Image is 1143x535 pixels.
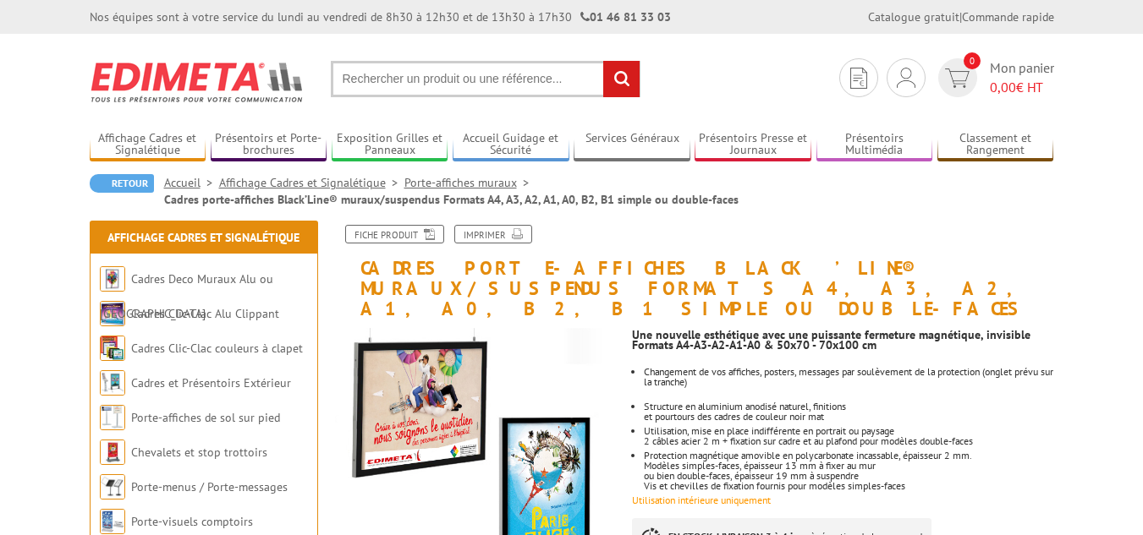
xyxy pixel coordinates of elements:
div: ou bien double-faces, épaisseur 19 mm à suspendre [644,471,1053,481]
a: Services Généraux [574,131,690,159]
a: Présentoirs et Porte-brochures [211,131,327,159]
a: Fiche produit [345,225,444,243]
span: 0 [964,52,981,69]
div: Nos équipes sont à votre service du lundi au vendredi de 8h30 à 12h30 et de 13h30 à 17h30 [90,8,671,25]
div: Modèles simples-faces, épaisseur 13 mm à fixer au mur [644,461,1053,471]
a: Exposition Grilles et Panneaux [332,131,448,159]
img: Cadres Deco Muraux Alu ou Bois [100,266,125,292]
a: Imprimer [454,225,532,243]
a: Chevalets et stop trottoirs [131,445,267,460]
a: devis rapide 0 Mon panier 0,00€ HT [934,58,1054,97]
a: Affichage Cadres et Signalétique [219,175,404,190]
img: devis rapide [897,68,915,88]
a: Retour [90,174,154,193]
a: Cadres Deco Muraux Alu ou [GEOGRAPHIC_DATA] [100,271,273,321]
div: Une nouvelle esthétique avec une puissante fermeture magnétique, invisible [632,330,1053,340]
div: Vis et chevilles de fixation fournis pour modèles simples-faces [644,481,1053,491]
input: rechercher [603,61,640,97]
a: Cadres Clic-Clac Alu Clippant [131,306,279,321]
img: Edimeta [90,51,305,113]
span: 0,00 [990,79,1016,96]
a: Porte-menus / Porte-messages [131,479,288,494]
a: Affichage Cadres et Signalétique [107,230,299,245]
strong: 01 46 81 33 03 [580,9,671,25]
a: Porte-affiches muraux [404,175,536,190]
span: € HT [990,78,1054,97]
a: Accueil [164,175,219,190]
div: Changement de vos affiches, posters, messages par soulèvement de la protection (onglet prévu sur ... [644,367,1053,387]
input: Rechercher un produit ou une référence... [331,61,640,97]
img: Porte-visuels comptoirs [100,509,125,534]
div: Structure en aluminium anodisé naturel, finitions [644,401,1053,412]
a: Porte-affiches de sol sur pied [131,410,280,425]
a: Catalogue gratuit [868,9,959,25]
img: Porte-affiches de sol sur pied [100,405,125,430]
span: Mon panier [990,58,1054,97]
div: Protection magnétique amovible en polycarbonate incassable, épaisseur 2 mm. [644,450,1053,461]
font: Utilisation intérieure uniquement [632,494,771,506]
img: devis rapide [945,68,970,88]
img: devis rapide [850,68,867,89]
li: Cadres porte-affiches Black’Line® muraux/suspendus Formats A4, A3, A2, A1, A0, B2, B1 simple ou d... [164,191,739,208]
div: et pourtours des cadres de couleur noir mat [644,412,1053,422]
img: Cadres et Présentoirs Extérieur [100,370,125,396]
a: Affichage Cadres et Signalétique [90,131,206,159]
a: Présentoirs Presse et Journaux [695,131,811,159]
img: Porte-menus / Porte-messages [100,474,125,500]
div: | [868,8,1054,25]
img: Chevalets et stop trottoirs [100,439,125,465]
img: Cadres Clic-Clac couleurs à clapet [100,336,125,361]
p: Utilisation, mise en place indifférente en portrait ou paysage 2 câbles acier 2 m + fixation sur ... [644,426,1053,446]
a: Présentoirs Multimédia [816,131,933,159]
a: Porte-visuels comptoirs [131,514,253,529]
a: Commande rapide [962,9,1054,25]
div: Formats A4-A3-A2-A1-A0 & 50x70 - 70x100 cm [632,340,1053,350]
a: Cadres Clic-Clac couleurs à clapet [131,341,303,356]
a: Cadres et Présentoirs Extérieur [131,375,291,390]
a: Accueil Guidage et Sécurité [453,131,569,159]
h1: Cadres porte-affiches Black’Line® muraux/suspendus Formats A4, A3, A2, A1, A0, B2, B1 simple ou d... [322,225,1067,319]
a: Classement et Rangement [937,131,1054,159]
